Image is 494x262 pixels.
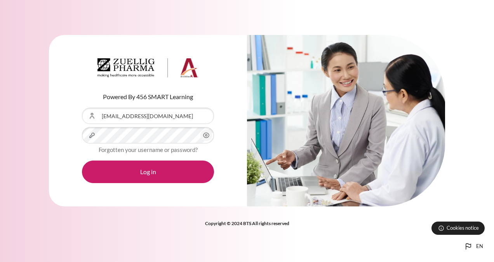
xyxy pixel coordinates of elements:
span: en [476,243,483,250]
p: Powered By 456 SMART Learning [82,92,214,101]
img: Architeck [97,58,198,78]
button: Log in [82,161,214,183]
button: Cookies notice [431,222,485,235]
a: Forgotten your username or password? [99,146,198,153]
strong: Copyright © 2024 BTS All rights reserved [205,220,289,226]
a: Architeck [97,58,198,81]
span: Cookies notice [447,224,479,232]
input: Username or Email Address [82,108,214,124]
button: Languages [461,239,486,254]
